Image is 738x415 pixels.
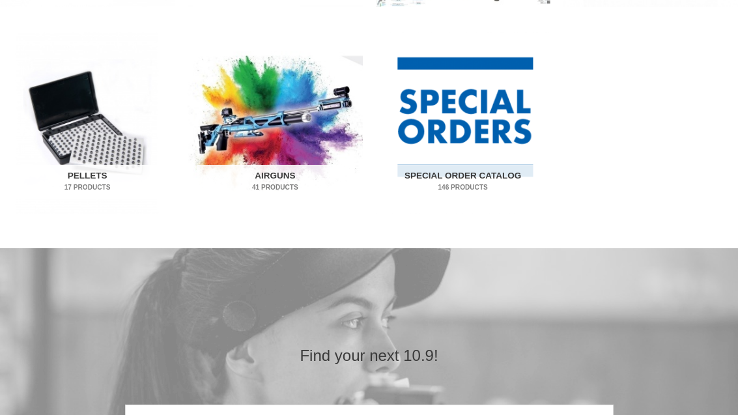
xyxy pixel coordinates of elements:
h2: Pellets [9,165,166,199]
h2: Find your next 10.9! [125,345,614,365]
h2: Airguns [197,165,354,199]
a: Visit product category Special Order Catalog [376,32,550,214]
mark: 17 Products [9,182,166,192]
mark: 146 Products [384,182,541,192]
a: Visit product category Airguns [188,32,362,214]
img: Special Order Catalog [376,32,550,214]
h2: Special Order Catalog [384,165,541,199]
mark: 41 Products [197,182,354,192]
img: Airguns [188,32,362,214]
